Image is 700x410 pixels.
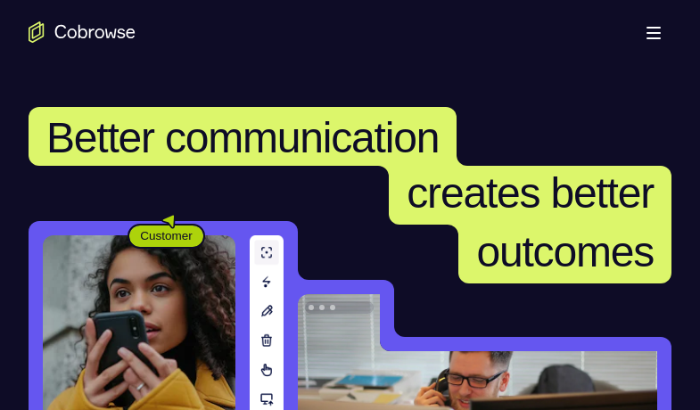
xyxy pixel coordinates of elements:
span: Better communication [46,114,439,161]
span: creates better [407,169,654,217]
a: Go to the home page [29,21,136,43]
span: outcomes [476,228,654,275]
span: Customer [129,227,203,245]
